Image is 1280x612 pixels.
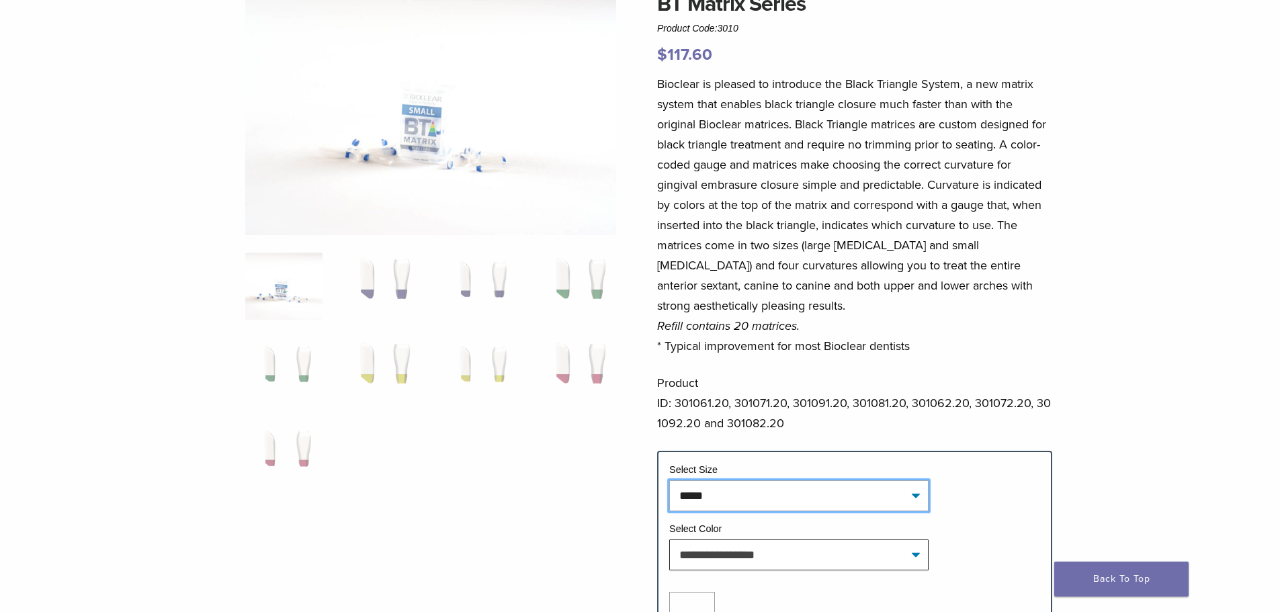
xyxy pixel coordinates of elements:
[441,253,518,320] img: BT Matrix Series - Image 3
[657,45,667,64] span: $
[343,337,420,404] img: BT Matrix Series - Image 6
[669,523,722,534] label: Select Color
[343,253,420,320] img: BT Matrix Series - Image 2
[657,373,1052,433] p: Product ID: 301061.20, 301071.20, 301091.20, 301081.20, 301062.20, 301072.20, 301092.20 and 30108...
[669,464,718,475] label: Select Size
[718,23,738,34] span: 3010
[441,337,518,404] img: BT Matrix Series - Image 7
[245,253,323,320] img: Anterior-Black-Triangle-Series-Matrices-324x324.jpg
[657,74,1052,356] p: Bioclear is pleased to introduce the Black Triangle System, a new matrix system that enables blac...
[657,23,738,34] span: Product Code:
[245,337,323,404] img: BT Matrix Series - Image 5
[657,318,800,333] em: Refill contains 20 matrices.
[1054,562,1189,597] a: Back To Top
[538,337,615,404] img: BT Matrix Series - Image 8
[245,422,323,489] img: BT Matrix Series - Image 9
[538,253,615,320] img: BT Matrix Series - Image 4
[657,45,712,64] bdi: 117.60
